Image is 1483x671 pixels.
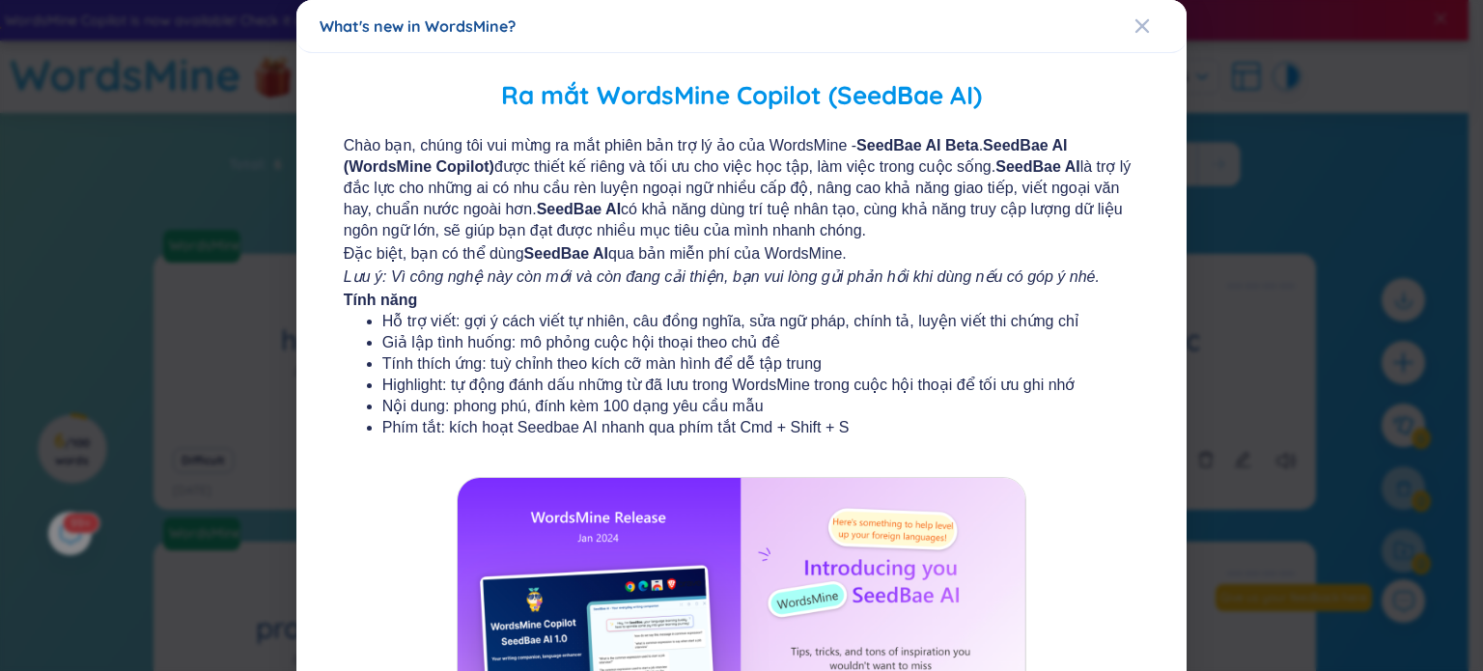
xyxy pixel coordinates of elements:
[324,76,1159,116] h2: Ra mắt WordsMine Copilot (SeedBae AI)
[382,375,1101,396] li: Highlight: tự động đánh dấu những từ đã lưu trong WordsMine trong cuộc hội thoại để tối ưu ghi nhớ
[344,268,1100,285] i: Lưu ý: Vì công nghệ này còn mới và còn đang cải thiện, bạn vui lòng gửi phản hồi khi dùng nếu có ...
[382,353,1101,375] li: Tính thích ứng: tuỳ chỉnh theo kích cỡ màn hình để dễ tập trung
[344,243,1139,265] span: Đặc biệt, bạn có thể dùng qua bản miễn phí của WordsMine.
[524,245,608,262] b: SeedBae AI
[537,201,621,217] b: SeedBae AI
[344,135,1139,241] span: Chào bạn, chúng tôi vui mừng ra mắt phiên bản trợ lý ảo của WordsMine - . được thiết kế riêng và ...
[382,311,1101,332] li: Hỗ trợ viết: gợi ý cách viết tự nhiên, câu đồng nghĩa, sửa ngữ pháp, chính tả, luyện viết thi chứ...
[856,137,979,154] b: SeedBae AI Beta
[344,292,417,308] b: Tính năng
[382,417,1101,438] li: Phím tắt: kích hoạt Seedbae AI nhanh qua phím tắt Cmd + Shift + S
[995,158,1079,175] b: SeedBae AI
[320,15,1163,37] div: What's new in WordsMine?
[344,137,1068,175] b: SeedBae AI (WordsMine Copilot)
[382,396,1101,417] li: Nội dung: phong phú, đính kèm 100 dạng yêu cầu mẫu
[382,332,1101,353] li: Giả lập tình huống: mô phỏng cuộc hội thoại theo chủ đề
